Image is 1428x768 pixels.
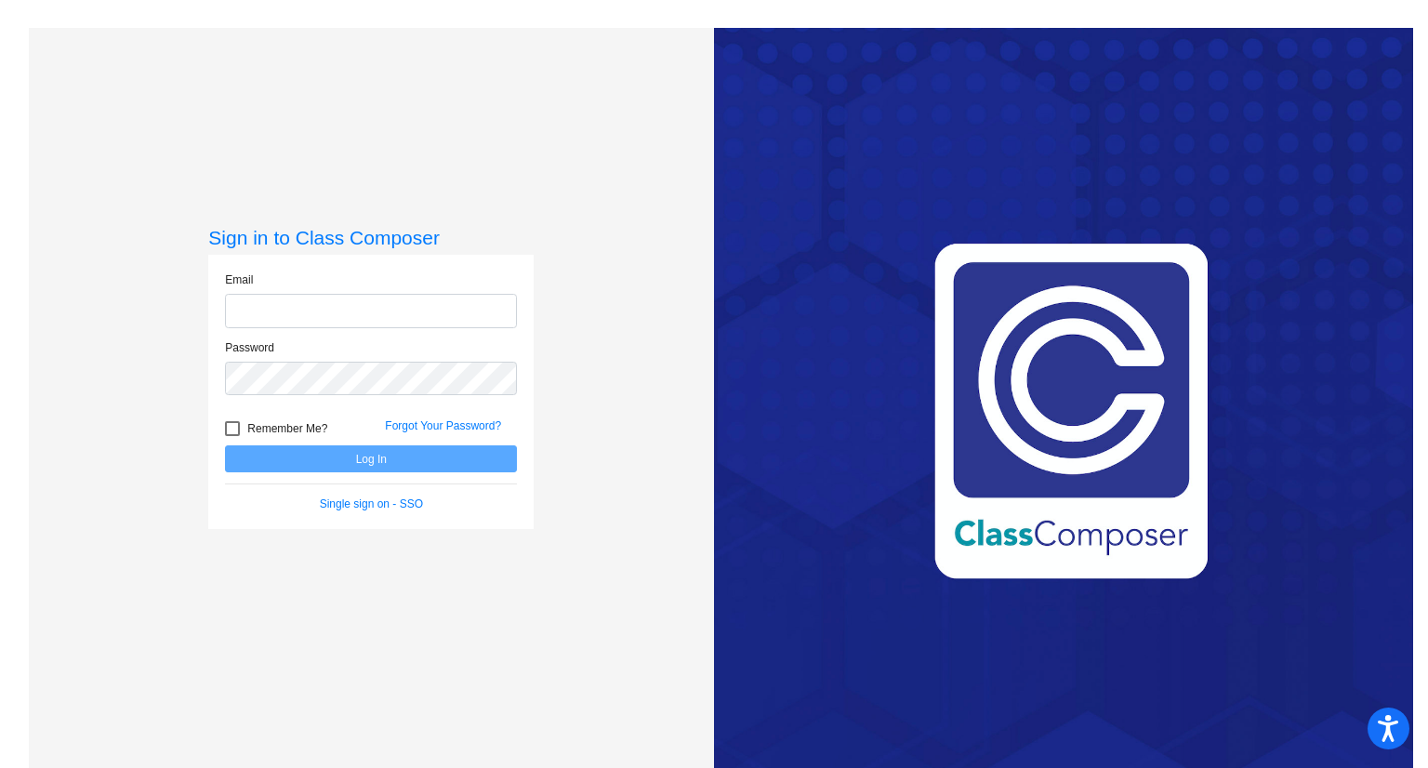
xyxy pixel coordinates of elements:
h3: Sign in to Class Composer [208,226,534,249]
span: Remember Me? [247,417,327,440]
a: Single sign on - SSO [320,497,423,510]
button: Log In [225,445,517,472]
label: Email [225,271,253,288]
a: Forgot Your Password? [385,419,501,432]
label: Password [225,339,274,356]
